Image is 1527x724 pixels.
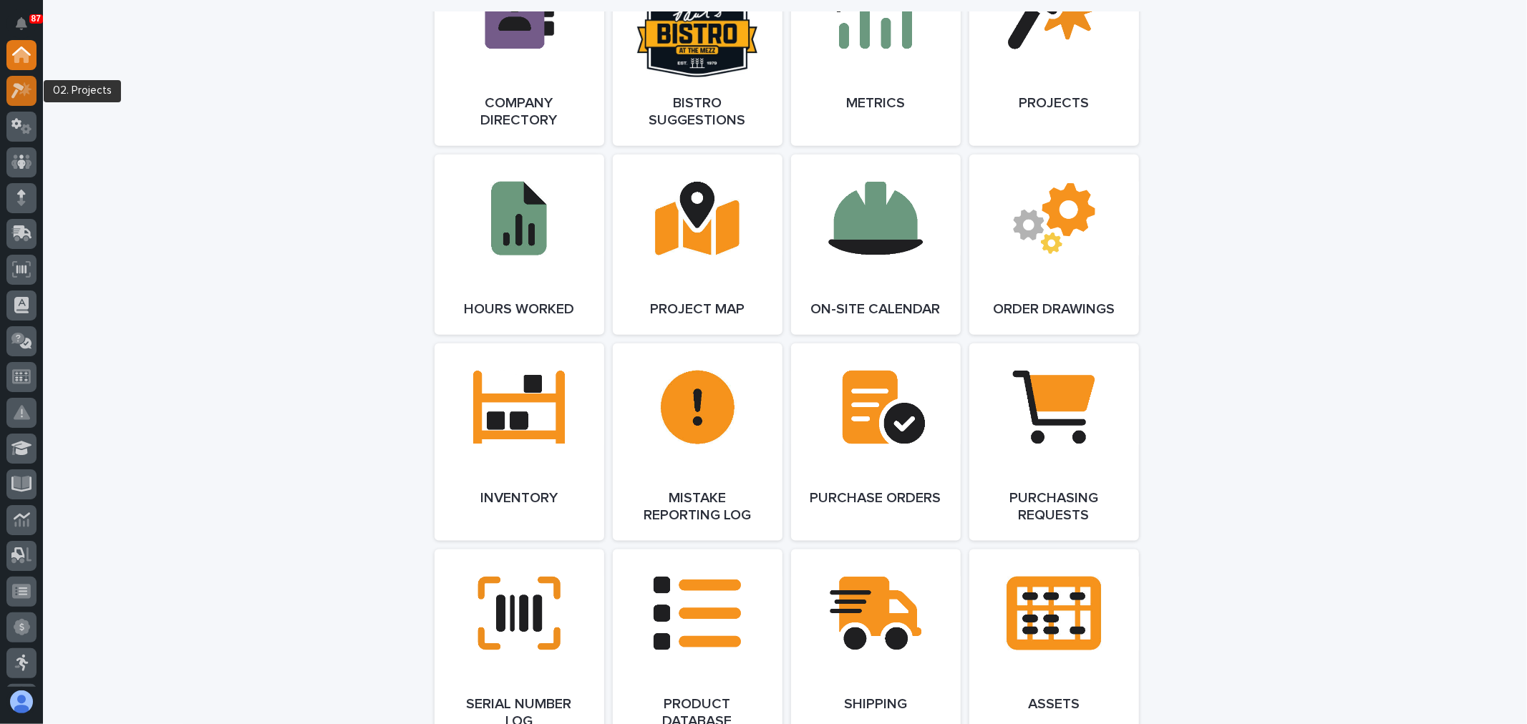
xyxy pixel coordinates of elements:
[791,343,961,541] a: Purchase Orders
[613,343,782,541] a: Mistake Reporting Log
[969,343,1139,541] a: Purchasing Requests
[791,155,961,335] a: On-Site Calendar
[6,9,37,39] button: Notifications
[18,17,37,40] div: Notifications87
[31,14,41,24] p: 87
[613,155,782,335] a: Project Map
[6,687,37,717] button: users-avatar
[435,155,604,335] a: Hours Worked
[969,155,1139,335] a: Order Drawings
[435,343,604,541] a: Inventory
